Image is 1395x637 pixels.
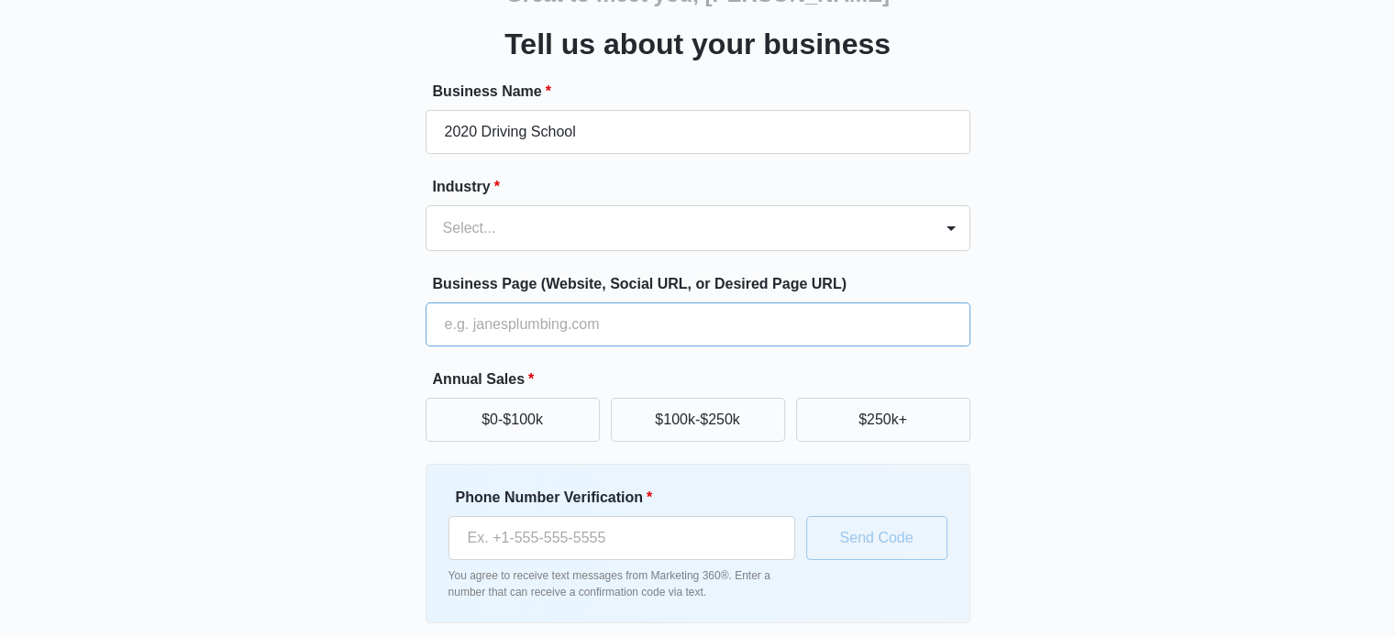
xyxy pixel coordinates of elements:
input: e.g. janesplumbing.com [426,302,970,346]
button: $0-$100k [426,398,600,442]
label: Industry [433,176,978,198]
h3: Tell us about your business [504,22,891,66]
input: e.g. Jane's Plumbing [426,110,970,154]
label: Phone Number Verification [456,487,803,509]
p: You agree to receive text messages from Marketing 360®. Enter a number that can receive a confirm... [448,567,795,600]
input: Ex. +1-555-555-5555 [448,516,795,560]
button: $250k+ [796,398,970,442]
label: Annual Sales [433,368,978,390]
label: Business Page (Website, Social URL, or Desired Page URL) [433,273,978,295]
label: Business Name [433,81,978,103]
button: $100k-$250k [611,398,785,442]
